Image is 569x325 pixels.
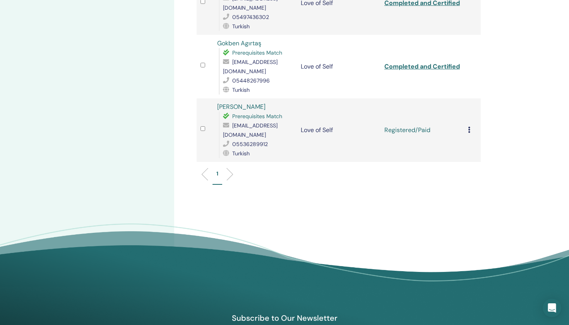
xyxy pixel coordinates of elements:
span: Turkish [232,23,250,30]
span: Turkish [232,86,250,93]
span: Prerequisites Match [232,49,282,56]
a: Gokben Agırtaş [217,39,261,47]
td: Love of Self [297,98,380,162]
span: [EMAIL_ADDRESS][DOMAIN_NAME] [223,122,278,138]
span: Turkish [232,150,250,157]
span: [EMAIL_ADDRESS][DOMAIN_NAME] [223,58,278,75]
div: Open Intercom Messenger [543,299,561,317]
a: [PERSON_NAME] [217,103,266,111]
p: 1 [216,170,218,178]
span: 05448267996 [232,77,270,84]
h4: Subscribe to Our Newsletter [195,313,374,323]
td: Love of Self [297,35,380,98]
span: 05536289912 [232,141,268,148]
span: 05497436302 [232,14,269,21]
a: Completed and Certified [384,62,460,71]
span: Prerequisites Match [232,113,282,120]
